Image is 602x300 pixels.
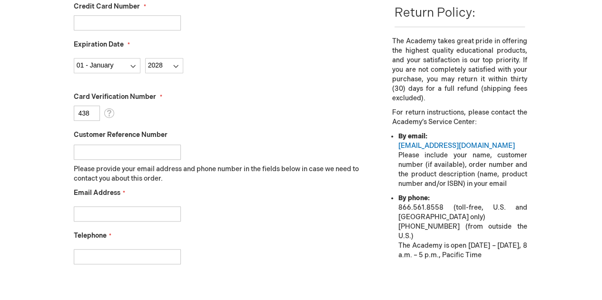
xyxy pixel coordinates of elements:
span: Return Policy: [395,6,475,20]
p: The Academy takes great pride in offering the highest quality educational products, and your sati... [392,37,527,103]
span: Email Address [74,189,120,197]
a: [EMAIL_ADDRESS][DOMAIN_NAME] [398,142,515,150]
span: Expiration Date [74,40,124,48]
li: Please include your name, customer number (if available), order number and the product descriptio... [398,132,527,189]
strong: By email: [398,132,427,140]
span: Telephone [74,232,107,240]
span: Card Verification Number [74,93,156,101]
strong: By phone: [398,194,430,202]
span: Customer Reference Number [74,131,168,139]
input: Credit Card Number [74,15,181,30]
input: Card Verification Number [74,106,100,121]
p: For return instructions, please contact the Academy’s Service Center: [392,108,527,127]
li: 866.561.8558 (toll-free, U.S. and [GEOGRAPHIC_DATA] only) [PHONE_NUMBER] (from outside the U.S.) ... [398,194,527,260]
p: Please provide your email address and phone number in the fields below in case we need to contact... [74,165,366,184]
